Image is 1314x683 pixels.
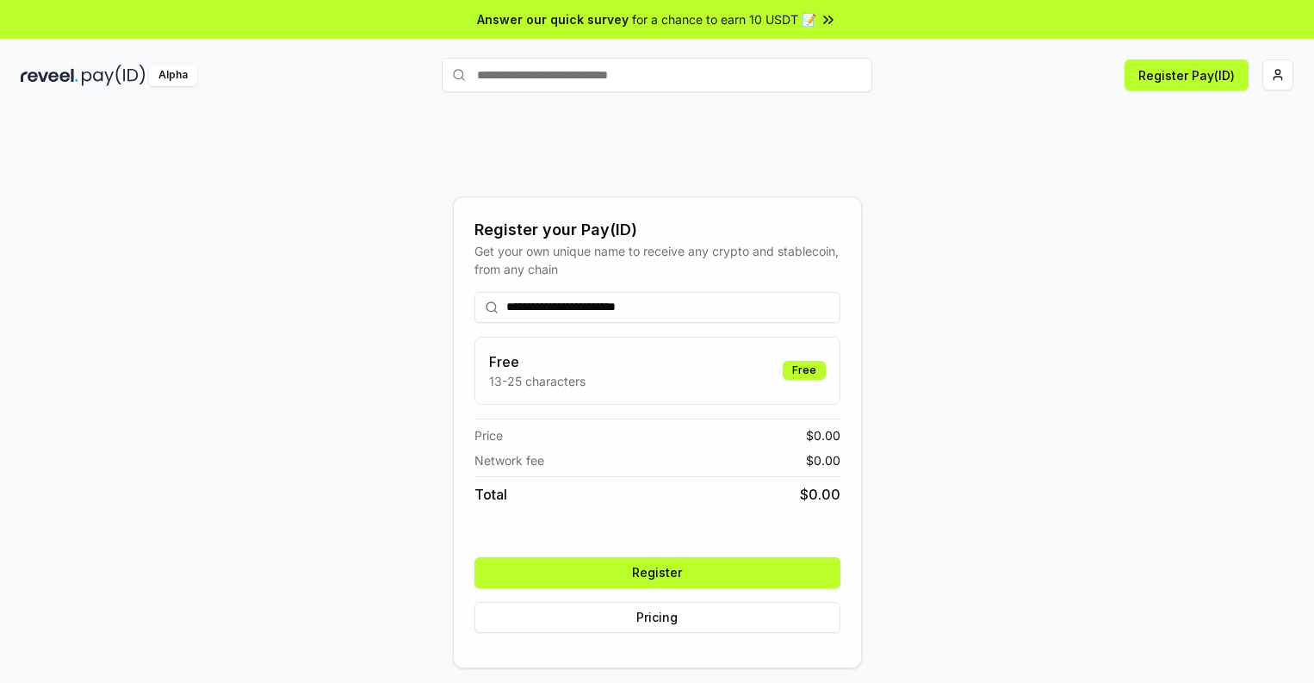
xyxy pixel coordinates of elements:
[82,65,146,86] img: pay_id
[474,218,840,242] div: Register your Pay(ID)
[474,426,503,444] span: Price
[783,361,826,380] div: Free
[474,451,544,469] span: Network fee
[1125,59,1249,90] button: Register Pay(ID)
[474,602,840,633] button: Pricing
[632,10,816,28] span: for a chance to earn 10 USDT 📝
[800,484,840,505] span: $ 0.00
[806,451,840,469] span: $ 0.00
[474,242,840,278] div: Get your own unique name to receive any crypto and stablecoin, from any chain
[489,372,586,390] p: 13-25 characters
[149,65,197,86] div: Alpha
[474,484,507,505] span: Total
[477,10,629,28] span: Answer our quick survey
[474,557,840,588] button: Register
[806,426,840,444] span: $ 0.00
[489,351,586,372] h3: Free
[21,65,78,86] img: reveel_dark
